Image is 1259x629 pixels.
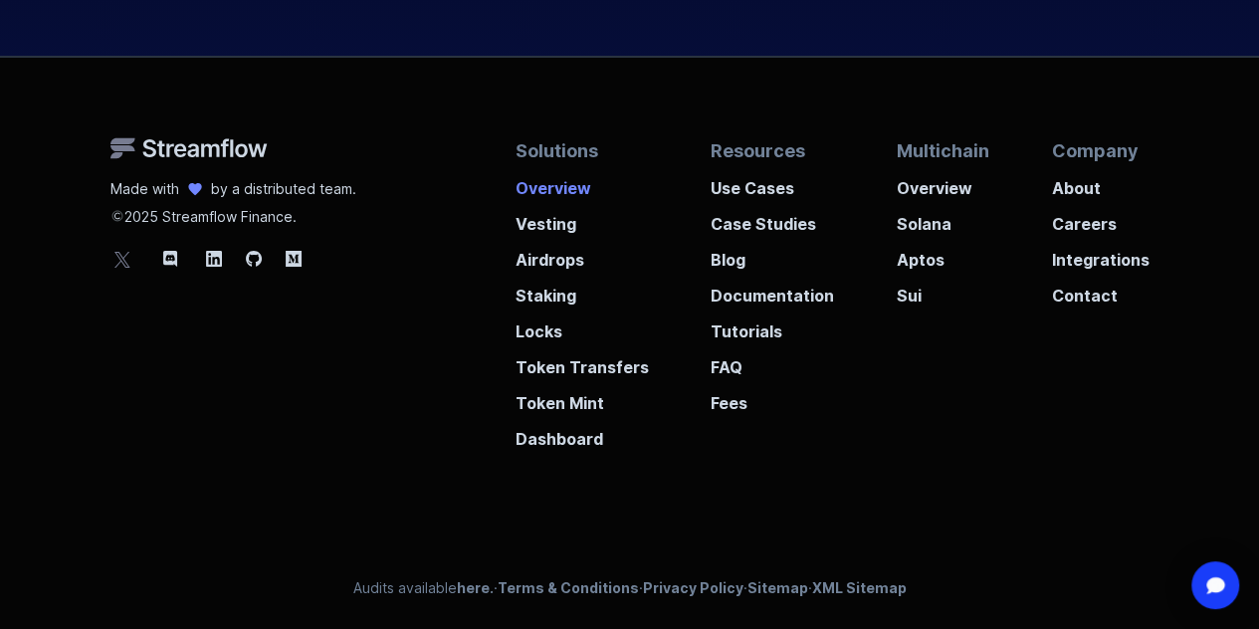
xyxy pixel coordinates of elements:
[897,164,989,200] a: Overview
[897,200,989,236] a: Solana
[211,179,356,199] p: by a distributed team.
[516,272,649,308] a: Staking
[711,164,834,200] a: Use Cases
[1191,561,1239,609] div: Open Intercom Messenger
[711,137,834,164] p: Resources
[110,137,268,159] img: Streamflow Logo
[516,343,649,379] a: Token Transfers
[897,137,989,164] p: Multichain
[1051,164,1149,200] a: About
[516,415,649,451] a: Dashboard
[1051,272,1149,308] a: Contact
[110,179,179,199] p: Made with
[1051,137,1149,164] p: Company
[711,379,834,415] a: Fees
[110,199,356,227] p: 2025 Streamflow Finance.
[498,579,639,596] a: Terms & Conditions
[747,579,808,596] a: Sitemap
[643,579,743,596] a: Privacy Policy
[711,308,834,343] a: Tutorials
[897,236,989,272] a: Aptos
[516,379,649,415] a: Token Mint
[516,164,649,200] a: Overview
[711,343,834,379] a: FAQ
[516,236,649,272] a: Airdrops
[812,579,907,596] a: XML Sitemap
[353,578,907,598] p: Audits available · · · ·
[711,200,834,236] a: Case Studies
[516,137,649,164] p: Solutions
[1051,200,1149,236] a: Careers
[1051,236,1149,272] a: Integrations
[516,200,649,236] a: Vesting
[457,579,494,596] a: here.
[516,308,649,343] a: Locks
[897,272,989,308] a: Sui
[711,236,834,272] a: Blog
[711,272,834,308] a: Documentation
